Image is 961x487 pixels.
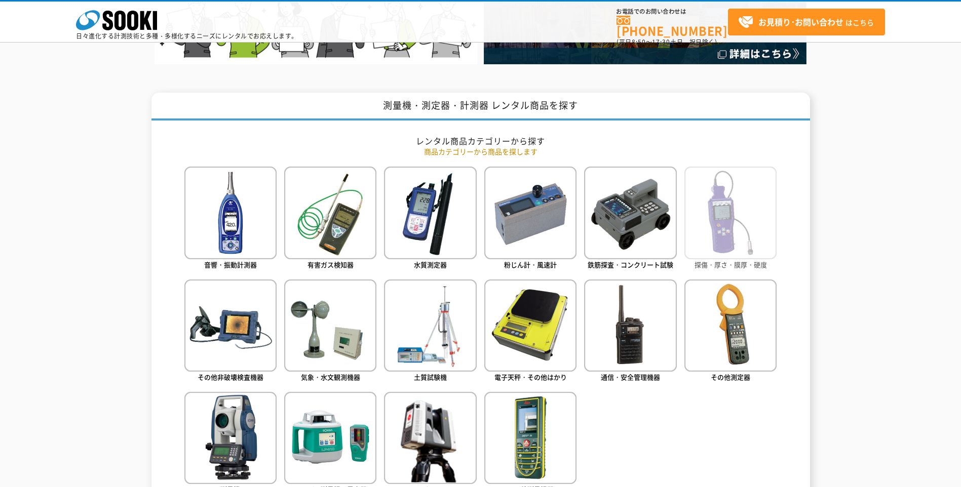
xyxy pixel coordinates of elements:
span: その他測定器 [711,372,750,382]
span: 水質測定器 [414,260,447,269]
a: その他測定器 [684,279,777,384]
img: 水質測定器 [384,167,476,259]
span: 有害ガス検知器 [307,260,354,269]
span: 土質試験機 [414,372,447,382]
img: レーザー測量機・墨出器 [284,392,376,484]
span: 鉄筋探査・コンクリート試験 [588,260,673,269]
a: 有害ガス検知器 [284,167,376,271]
a: 土質試験機 [384,279,476,384]
a: 鉄筋探査・コンクリート試験 [584,167,676,271]
img: 探傷・厚さ・膜厚・硬度 [684,167,777,259]
img: 電子天秤・その他はかり [484,279,576,372]
img: 粉じん計・風速計 [484,167,576,259]
img: 土質試験機 [384,279,476,372]
span: 17:30 [652,37,670,47]
img: その他測定器 [684,279,777,372]
p: 日々進化する計測技術と多種・多様化するニーズにレンタルでお応えします。 [76,33,298,39]
img: 3Dスキャナー [384,392,476,484]
span: (平日 ～ 土日、祝日除く) [617,37,717,47]
span: 音響・振動計測器 [204,260,257,269]
span: 気象・水文観測機器 [301,372,360,382]
a: その他非破壊検査機器 [184,279,277,384]
a: 粉じん計・風速計 [484,167,576,271]
img: その他測量機器 [484,392,576,484]
span: お電話でのお問い合わせは [617,9,728,15]
span: 粉じん計・風速計 [504,260,557,269]
a: 気象・水文観測機器 [284,279,376,384]
img: 鉄筋探査・コンクリート試験 [584,167,676,259]
span: 電子天秤・その他はかり [494,372,567,382]
a: 探傷・厚さ・膜厚・硬度 [684,167,777,271]
span: 探傷・厚さ・膜厚・硬度 [695,260,767,269]
span: その他非破壊検査機器 [198,372,263,382]
img: その他非破壊検査機器 [184,279,277,372]
img: 気象・水文観測機器 [284,279,376,372]
h2: レンタル商品カテゴリーから探す [184,136,777,146]
a: 音響・振動計測器 [184,167,277,271]
p: 商品カテゴリーから商品を探します [184,146,777,157]
strong: お見積り･お問い合わせ [758,16,843,28]
a: 電子天秤・その他はかり [484,279,576,384]
img: 通信・安全管理機器 [584,279,676,372]
span: 8:50 [632,37,646,47]
a: お見積り･お問い合わせはこちら [728,9,885,35]
span: はこちら [738,15,874,30]
a: [PHONE_NUMBER] [617,16,728,36]
img: 測量機 [184,392,277,484]
img: 有害ガス検知器 [284,167,376,259]
a: 通信・安全管理機器 [584,279,676,384]
a: 水質測定器 [384,167,476,271]
h1: 測量機・測定器・計測器 レンタル商品を探す [151,93,810,120]
img: 音響・振動計測器 [184,167,277,259]
span: 通信・安全管理機器 [601,372,660,382]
